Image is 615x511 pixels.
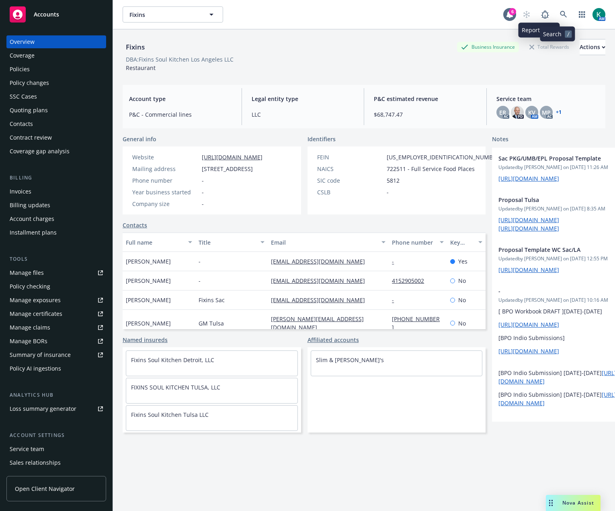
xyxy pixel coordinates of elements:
a: Manage claims [6,321,106,334]
a: Contract review [6,131,106,144]
a: Manage exposures [6,294,106,307]
div: Manage certificates [10,307,62,320]
div: Manage BORs [10,335,47,348]
span: P&C estimated revenue [374,95,477,103]
a: Fixins Soul Kitchen Tulsa LLC [131,411,209,418]
a: [URL][DOMAIN_NAME] [202,153,262,161]
a: Affiliated accounts [307,336,359,344]
a: [PERSON_NAME][EMAIL_ADDRESS][DOMAIN_NAME] [271,315,364,331]
button: Key contact [447,233,486,252]
span: [US_EMPLOYER_IDENTIFICATION_NUMBER] [387,153,502,161]
span: GM Tulsa [199,319,224,328]
div: SIC code [317,176,383,185]
button: Phone number [389,233,447,252]
a: Accounts [6,3,106,26]
div: Business Insurance [457,42,519,52]
div: Sales relationships [10,456,61,469]
a: Service team [6,443,106,455]
a: [URL][DOMAIN_NAME] [498,216,559,224]
a: Slim & [PERSON_NAME]'s [316,356,384,364]
div: Manage files [10,266,44,279]
button: Nova Assist [546,495,601,511]
a: Fixins Soul Kitchen Detroit, LLC [131,356,214,364]
span: - [202,176,204,185]
span: Legal entity type [252,95,355,103]
span: Fixins [129,10,199,19]
a: Quoting plans [6,104,106,117]
div: Title [199,238,256,247]
a: Coverage [6,49,106,62]
span: No [458,319,466,328]
div: Phone number [132,176,199,185]
span: Fixins Sac [199,296,225,304]
span: ER [499,108,506,117]
a: Start snowing [519,6,535,23]
div: Billing [6,174,106,182]
span: [PERSON_NAME] [126,257,171,266]
div: Analytics hub [6,391,106,399]
a: Sales relationships [6,456,106,469]
span: Notes [492,135,508,144]
a: [URL][DOMAIN_NAME] [498,321,559,328]
img: photo [511,106,524,119]
a: Policies [6,63,106,76]
div: Policy checking [10,280,50,293]
a: [URL][DOMAIN_NAME] [498,347,559,355]
div: Loss summary generator [10,402,76,415]
span: [PERSON_NAME] [126,296,171,304]
div: Website [132,153,199,161]
span: Open Client Navigator [15,484,75,493]
div: Account settings [6,431,106,439]
div: Manage exposures [10,294,61,307]
button: Title [195,233,268,252]
a: Account charges [6,212,106,225]
button: Fixins [123,6,223,23]
span: - [199,257,201,266]
div: Phone number [392,238,435,247]
span: P&C - Commercial lines [129,110,232,119]
a: [URL][DOMAIN_NAME] [498,225,559,232]
div: Quoting plans [10,104,48,117]
span: $68,747.47 [374,110,477,119]
div: Policy AI ingestions [10,362,61,375]
div: Key contact [450,238,474,247]
button: Actions [580,39,605,55]
div: Billing updates [10,199,50,212]
div: Company size [132,200,199,208]
span: - [199,276,201,285]
div: Service team [10,443,44,455]
a: Billing updates [6,199,106,212]
a: 4152905002 [392,277,430,284]
div: Coverage [10,49,35,62]
div: Drag to move [546,495,556,511]
span: Nova Assist [562,499,594,506]
a: Summary of insurance [6,348,106,361]
span: No [458,276,466,285]
div: FEIN [317,153,383,161]
a: Invoices [6,185,106,198]
a: Manage files [6,266,106,279]
a: [EMAIL_ADDRESS][DOMAIN_NAME] [271,296,371,304]
a: - [392,258,400,265]
a: Contacts [6,117,106,130]
div: Invoices [10,185,31,198]
span: Identifiers [307,135,336,143]
div: Email [271,238,377,247]
span: - [202,200,204,208]
div: Overview [10,35,35,48]
button: Email [268,233,389,252]
div: Mailing address [132,165,199,173]
span: No [458,296,466,304]
a: Report a Bug [537,6,553,23]
a: - [392,296,400,304]
div: Full name [126,238,183,247]
a: FIXINS SOUL KITCHEN TULSA, LLC [131,383,220,391]
a: Contacts [123,221,147,229]
a: Policy AI ingestions [6,362,106,375]
div: Fixins [123,42,148,52]
button: Full name [123,233,195,252]
div: Manage claims [10,321,50,334]
a: [EMAIL_ADDRESS][DOMAIN_NAME] [271,258,371,265]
